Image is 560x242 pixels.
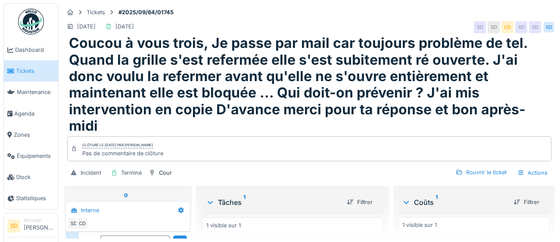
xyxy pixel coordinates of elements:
div: Terminé [121,169,142,177]
div: [DATE] [115,22,134,31]
div: Clôturé le [DATE] par [PERSON_NAME] [82,142,153,148]
div: Tâches [206,197,340,207]
a: Équipements [4,145,58,167]
div: 1 visible sur 1 [402,221,437,229]
a: Maintenance [4,82,58,103]
span: Stock [16,173,55,181]
a: SD Manager[PERSON_NAME] [7,217,55,238]
div: Pas de commentaire de clôture [82,149,163,157]
div: Rouvrir le ticket [452,167,510,178]
div: Manager [24,217,55,223]
span: Statistiques [16,194,55,202]
a: Agenda [4,103,58,124]
a: Zones [4,124,58,145]
div: CD [76,217,88,229]
div: Filtrer [510,196,543,208]
li: [PERSON_NAME] [24,217,55,236]
div: 1 visible sur 1 [206,221,241,229]
span: Zones [14,131,55,139]
a: Tickets [4,60,58,82]
span: Maintenance [17,88,55,96]
sup: 0 [124,195,128,206]
div: SD [515,21,527,33]
div: Filtrer [343,196,376,208]
h1: Coucou à vous trois, Je passe par mail car toujours problème de tel. Quand la grille s'est referm... [69,35,550,134]
div: SD [543,21,555,33]
li: SD [7,220,20,233]
strong: #2025/09/64/01745 [115,8,177,16]
div: Coûts [402,197,507,207]
img: Badge_color-CXgf-gQk.svg [18,9,44,35]
div: Interne [81,206,99,214]
div: [DATE] [77,22,96,31]
span: Agenda [14,110,55,118]
span: Dashboard [15,46,55,54]
a: Statistiques [4,188,58,209]
div: SD [529,21,541,33]
div: Cour [159,169,172,177]
div: Tickets [87,8,105,16]
div: SD [474,21,486,33]
div: SD [488,21,500,33]
div: Documents [72,195,147,206]
div: CD [501,21,513,33]
span: Tickets [16,67,55,75]
div: Ajouter [147,195,184,206]
div: Incident [81,169,101,177]
a: Stock [4,167,58,188]
sup: 1 [243,197,246,207]
a: Dashboard [4,39,58,60]
div: SD [68,217,80,229]
div: Actions [513,167,551,179]
sup: 1 [436,197,438,207]
span: Équipements [17,152,55,160]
